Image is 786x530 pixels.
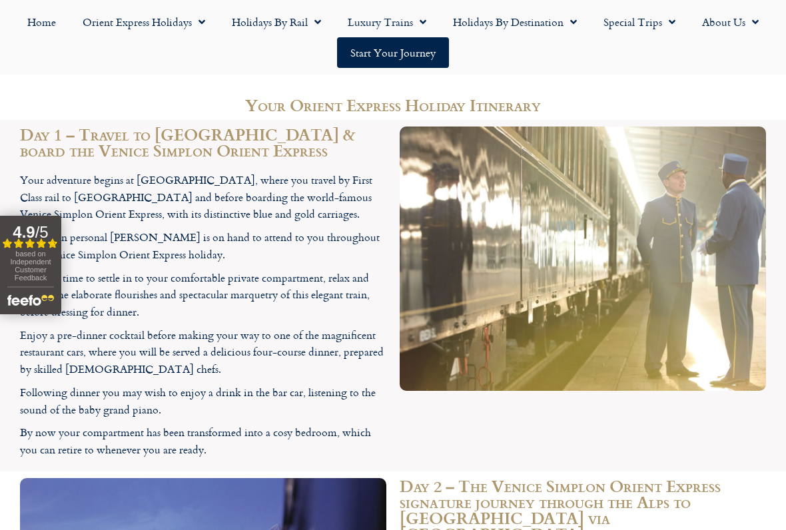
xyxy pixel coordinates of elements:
[7,7,779,68] nav: Menu
[20,97,766,113] h2: Your Orient Express Holiday Itinerary
[20,327,386,378] p: Enjoy a pre-dinner cocktail before making your way to one of the magnificent restaurant cars, whe...
[590,7,689,37] a: Special Trips
[218,7,334,37] a: Holidays by Rail
[20,270,386,321] p: Take the time to settle in to your comfortable private compartment, relax and admire the elaborat...
[400,127,766,390] img: Orient Express Platform Check
[440,7,590,37] a: Holidays by Destination
[14,7,69,37] a: Home
[20,172,386,223] p: Your adventure begins at [GEOGRAPHIC_DATA], where you travel by First Class rail to [GEOGRAPHIC_D...
[20,229,386,263] p: Your own personal [PERSON_NAME] is on hand to attend to you throughout your Venice Simplon Orient...
[20,424,386,458] p: By now your compartment has been transformed into a cosy bedroom, which you can retire to wheneve...
[334,7,440,37] a: Luxury Trains
[20,127,386,158] h2: Day 1 – Travel to [GEOGRAPHIC_DATA] & board the Venice Simplon Orient Express
[20,384,386,418] p: Following dinner you may wish to enjoy a drink in the bar car, listening to the sound of the baby...
[337,37,449,68] a: Start your Journey
[69,7,218,37] a: Orient Express Holidays
[689,7,772,37] a: About Us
